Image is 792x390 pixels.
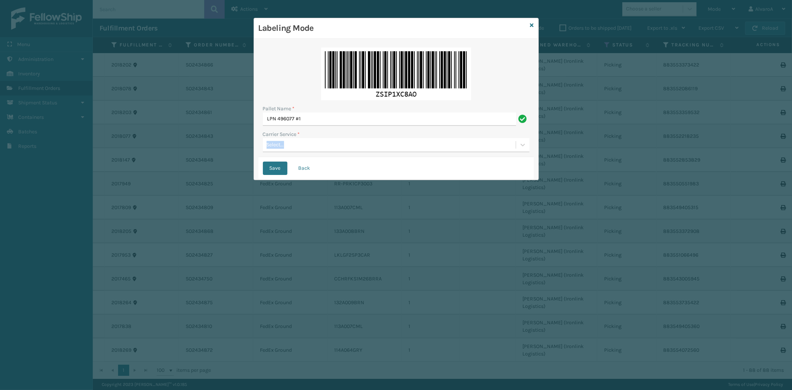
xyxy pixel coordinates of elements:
[258,23,527,34] h3: Labeling Mode
[267,141,284,149] div: Select...
[263,162,287,175] button: Save
[292,162,317,175] button: Back
[263,130,300,138] label: Carrier Service
[321,48,471,100] img: 9LHeZGAAAABklEQVQDAHaytpB8fCQqAAAAAElFTkSuQmCC
[263,105,295,113] label: Pallet Name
